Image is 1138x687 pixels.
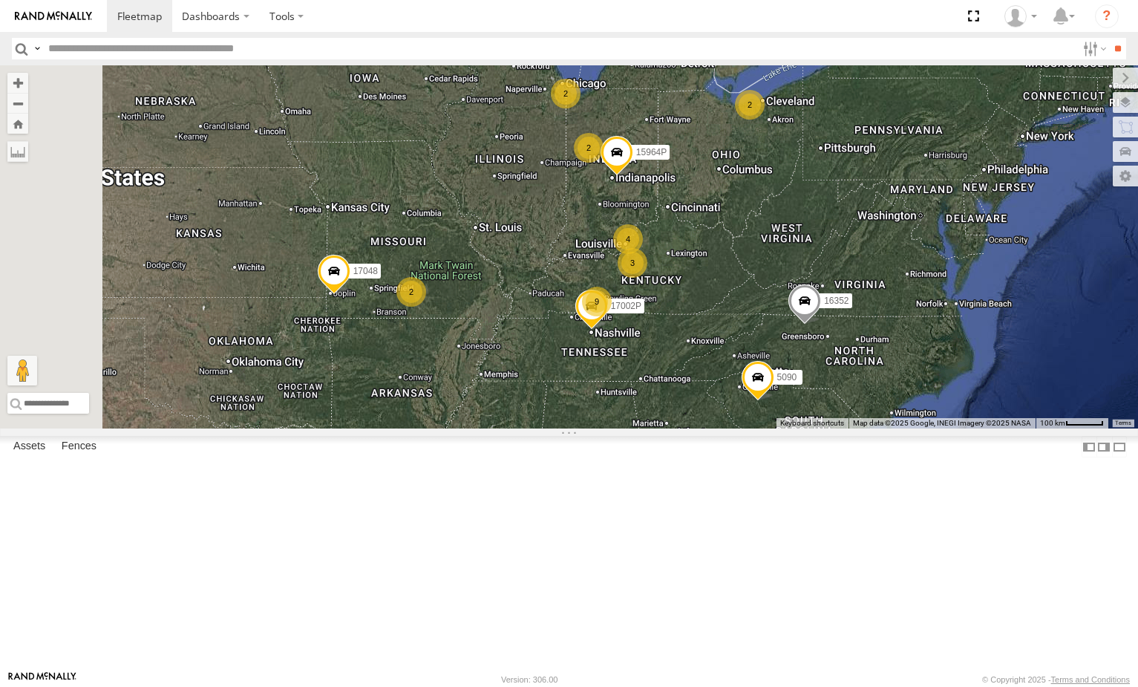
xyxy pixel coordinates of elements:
[618,248,647,278] div: 3
[999,5,1042,27] div: Paul Withrow
[6,437,53,458] label: Assets
[1036,418,1108,429] button: Map Scale: 100 km per 48 pixels
[1051,675,1130,684] a: Terms and Conditions
[1095,4,1119,28] i: ?
[1113,166,1138,186] label: Map Settings
[735,90,765,120] div: 2
[1082,436,1096,458] label: Dock Summary Table to the Left
[582,287,612,316] div: 9
[8,672,76,687] a: Visit our Website
[776,372,797,382] span: 5090
[1040,419,1065,427] span: 100 km
[1112,436,1127,458] label: Hide Summary Table
[1096,436,1111,458] label: Dock Summary Table to the Right
[353,266,377,276] span: 17048
[982,675,1130,684] div: © Copyright 2025 -
[613,224,643,254] div: 4
[574,133,604,163] div: 2
[7,141,28,162] label: Measure
[7,356,37,385] button: Drag Pegman onto the map to open Street View
[396,277,426,307] div: 2
[1077,38,1109,59] label: Search Filter Options
[610,301,641,311] span: 17002P
[635,146,666,157] span: 15964P
[7,93,28,114] button: Zoom out
[501,675,557,684] div: Version: 306.00
[7,114,28,134] button: Zoom Home
[15,11,92,22] img: rand-logo.svg
[780,418,844,429] button: Keyboard shortcuts
[7,73,28,93] button: Zoom in
[54,437,104,458] label: Fences
[853,419,1031,427] span: Map data ©2025 Google, INEGI Imagery ©2025 NASA
[824,296,848,306] span: 16352
[551,79,581,108] div: 2
[1116,420,1131,426] a: Terms (opens in new tab)
[31,38,43,59] label: Search Query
